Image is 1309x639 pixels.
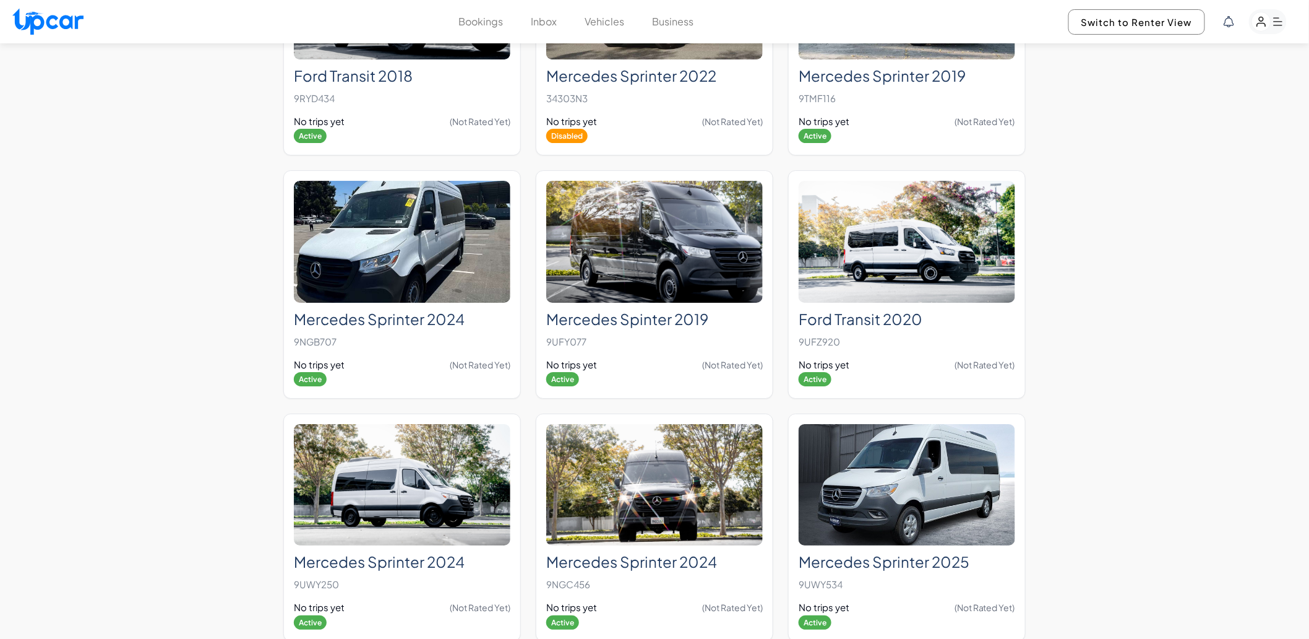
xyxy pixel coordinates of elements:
h2: Mercedes Sprinter 2024 [294,553,510,571]
p: 9TMF116 [799,90,1015,107]
button: Business [652,14,693,29]
h2: Mercedes Sprinter 2019 [799,67,1015,85]
h2: Mercedes Sprinter 2022 [546,67,763,85]
button: Bookings [458,14,503,29]
p: 9RYD434 [294,90,510,107]
button: Vehicles [585,14,624,29]
span: (Not Rated Yet) [450,601,510,614]
span: No trips yet [546,601,597,615]
button: Switch to Renter View [1068,9,1205,35]
span: No trips yet [546,115,597,129]
span: Active [799,372,831,386]
span: Active [799,129,831,143]
p: 9NGB707 [294,333,510,350]
p: 9UFZ920 [799,333,1015,350]
h2: Ford Transit 2018 [294,67,510,85]
p: 9UWY534 [799,576,1015,593]
span: Active [546,372,579,386]
span: No trips yet [799,601,849,615]
span: No trips yet [799,358,849,372]
span: No trips yet [294,358,345,372]
span: No trips yet [799,115,849,129]
p: 9UFY077 [546,333,763,350]
span: Active [799,615,831,630]
span: (Not Rated Yet) [702,601,763,614]
span: Disabled [546,129,588,143]
span: (Not Rated Yet) [702,359,763,371]
img: Mercedes Sprinter 2024 [294,181,510,303]
img: Ford Transit 2020 [799,181,1015,303]
span: No trips yet [294,601,345,615]
h2: Mercedes Spinter 2019 [546,310,763,328]
h2: Mercedes Sprinter 2025 [799,553,1015,571]
span: Active [546,615,579,630]
span: Active [294,372,327,386]
span: No trips yet [294,115,345,129]
span: Active [294,129,327,143]
h2: Mercedes Sprinter 2024 [546,553,763,571]
span: (Not Rated Yet) [955,601,1015,614]
span: (Not Rated Yet) [702,115,763,128]
img: Mercedes Sprinter 2025 [799,424,1015,546]
button: Inbox [531,14,557,29]
p: 34303N3 [546,90,763,107]
span: (Not Rated Yet) [955,359,1015,371]
p: 9UWY250 [294,576,510,593]
img: Mercedes Sprinter 2024 [294,424,510,546]
img: Mercedes Spinter 2019 [546,181,763,303]
h2: Ford Transit 2020 [799,310,1015,328]
h2: Mercedes Sprinter 2024 [294,310,510,328]
img: Mercedes Sprinter 2024 [546,424,763,546]
span: No trips yet [546,358,597,372]
span: (Not Rated Yet) [450,115,510,128]
span: (Not Rated Yet) [955,115,1015,128]
span: (Not Rated Yet) [450,359,510,371]
p: 9NGC456 [546,576,763,593]
span: Active [294,615,327,630]
img: Upcar Logo [12,8,84,35]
